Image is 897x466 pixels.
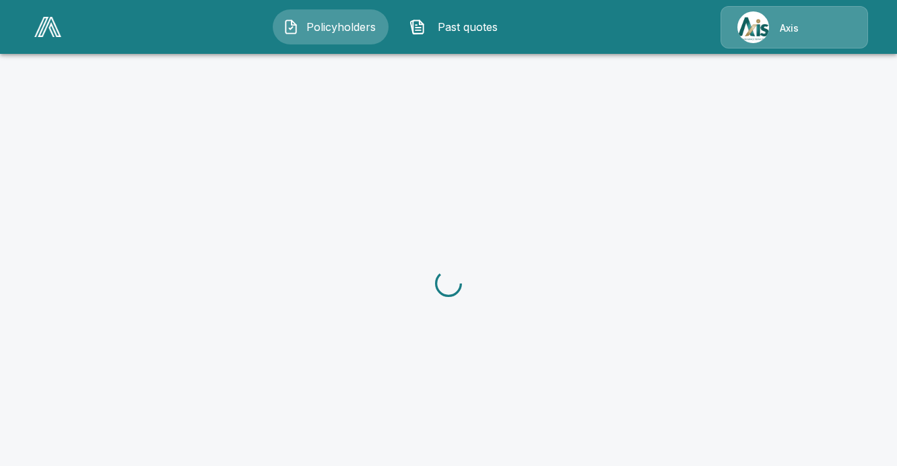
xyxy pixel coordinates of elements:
[34,17,61,37] img: AA Logo
[399,9,515,44] button: Past quotes IconPast quotes
[409,19,426,35] img: Past quotes Icon
[431,19,505,35] span: Past quotes
[304,19,378,35] span: Policyholders
[273,9,389,44] button: Policyholders IconPolicyholders
[283,19,299,35] img: Policyholders Icon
